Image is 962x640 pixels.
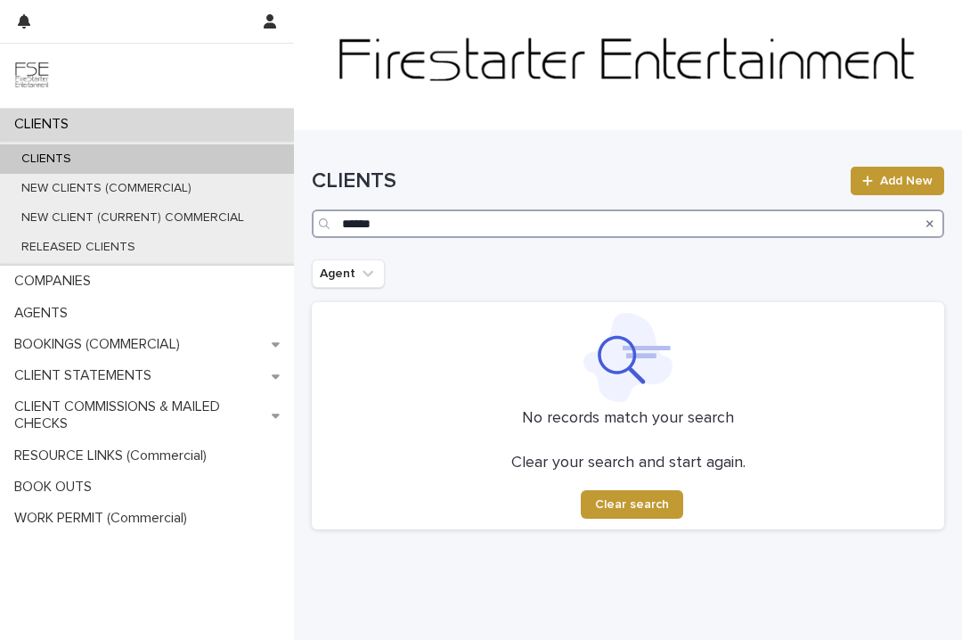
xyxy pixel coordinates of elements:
[581,490,683,519] button: Clear search
[511,454,746,473] p: Clear your search and start again.
[322,409,933,429] p: No records match your search
[7,398,272,432] p: CLIENT COMMISSIONS & MAILED CHECKS
[7,181,206,196] p: NEW CLIENTS (COMMERCIAL)
[7,152,86,167] p: CLIENTS
[14,58,50,94] img: 9JgRvJ3ETPGCJDhvPVA5
[7,336,194,353] p: BOOKINGS (COMMERCIAL)
[7,510,201,527] p: WORK PERMIT (Commercial)
[7,273,105,290] p: COMPANIES
[7,305,82,322] p: AGENTS
[7,479,106,496] p: BOOK OUTS
[595,498,669,511] span: Clear search
[312,259,385,288] button: Agent
[312,168,840,194] h1: CLIENTS
[7,210,258,226] p: NEW CLIENT (CURRENT) COMMERCIAL
[7,240,150,255] p: RELEASED CLIENTS
[7,367,166,384] p: CLIENT STATEMENTS
[312,209,944,238] input: Search
[851,167,944,195] a: Add New
[7,447,221,464] p: RESOURCE LINKS (Commercial)
[7,116,83,133] p: CLIENTS
[880,175,933,187] span: Add New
